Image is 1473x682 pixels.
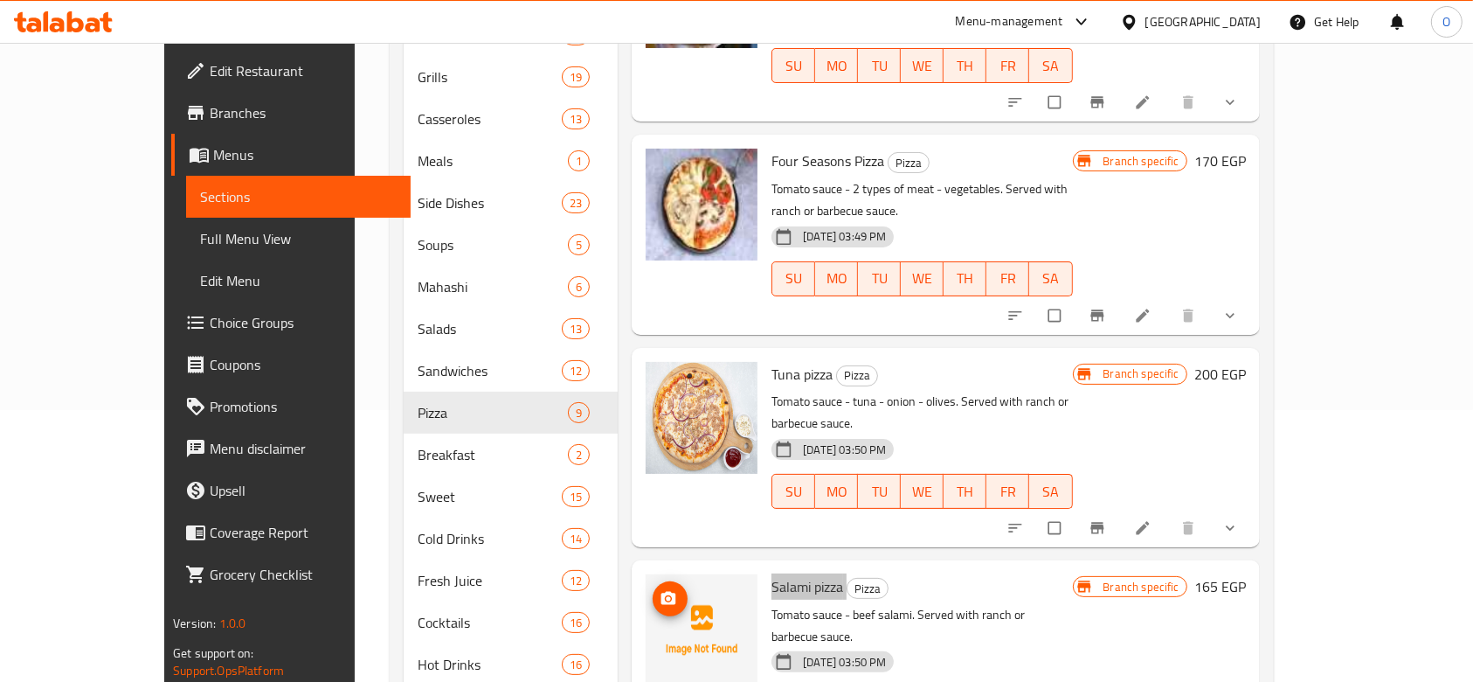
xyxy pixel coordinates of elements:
a: Grocery Checklist [171,553,411,595]
span: Breakfast [418,444,568,465]
span: Promotions [210,396,397,417]
button: Branch-specific-item [1078,296,1120,335]
button: WE [901,48,944,83]
svg: Show Choices [1221,519,1239,537]
button: MO [815,261,858,296]
div: Side Dishes23 [404,182,618,224]
a: Coupons [171,344,411,386]
span: [DATE] 03:50 PM [796,654,893,671]
span: 15 [563,489,589,505]
span: Get support on: [173,642,253,665]
div: [GEOGRAPHIC_DATA] [1145,12,1261,31]
span: Branch specific [1096,579,1186,595]
button: SU [771,474,815,509]
span: 12 [563,573,589,589]
a: Edit Menu [186,260,411,302]
span: Choice Groups [210,312,397,333]
a: Menus [171,134,411,176]
button: MO [815,474,858,509]
a: Branches [171,92,411,134]
button: show more [1211,296,1253,335]
div: Breakfast2 [404,434,618,476]
span: Coverage Report [210,522,397,543]
span: Cocktails [418,612,562,633]
button: delete [1169,509,1211,547]
span: Branches [210,102,397,123]
button: sort-choices [996,83,1038,122]
button: Branch-specific-item [1078,509,1120,547]
span: Cold Drinks [418,528,562,549]
span: 5 [569,237,589,254]
span: Version: [173,612,216,635]
span: SA [1036,53,1065,79]
button: TU [858,261,901,296]
span: [DATE] 03:50 PM [796,442,893,458]
span: Select to update [1038,511,1075,545]
span: TU [865,53,894,79]
a: Coverage Report [171,511,411,553]
button: FR [986,474,1029,509]
span: WE [908,266,937,291]
span: Branch specific [1096,153,1186,170]
div: items [562,192,590,213]
span: Tuna pizza [771,361,833,387]
a: Sections [186,176,411,218]
button: SU [771,261,815,296]
span: MO [822,266,851,291]
button: upload picture [653,581,688,616]
button: SU [771,48,815,83]
span: Grills [418,66,562,87]
span: O [1442,12,1450,31]
button: FR [986,261,1029,296]
span: 19 [563,69,589,86]
div: items [568,234,590,255]
span: Upsell [210,480,397,501]
button: sort-choices [996,509,1038,547]
span: Pizza [837,365,877,386]
button: TH [944,261,986,296]
span: WE [908,479,937,505]
div: Pizza [888,152,930,173]
span: 6 [569,279,589,296]
span: TH [951,479,979,505]
span: 2 [569,447,589,463]
span: Coupons [210,354,397,375]
button: SA [1029,474,1072,509]
span: MO [822,53,851,79]
p: Tomato sauce - tuna - onion - olives. Served with ranch or barbecue sauce. [771,391,1072,435]
span: SU [779,53,808,79]
span: FR [993,479,1022,505]
span: TH [951,53,979,79]
a: Full Menu View [186,218,411,260]
a: Edit menu item [1134,94,1155,111]
span: Sections [200,186,397,207]
p: Tomato sauce - beef salami. Served with ranch or barbecue sauce. [771,604,1072,648]
span: FR [993,53,1022,79]
span: Salads [418,318,562,339]
span: MO [822,479,851,505]
img: Tuna pizza [646,362,757,474]
div: Soups5 [404,224,618,266]
div: Cocktails16 [404,602,618,644]
a: Edit Restaurant [171,50,411,92]
div: Menu-management [956,11,1063,32]
span: 9 [569,405,589,421]
button: show more [1211,509,1253,547]
span: 16 [563,615,589,631]
a: Edit menu item [1134,519,1155,537]
button: TH [944,474,986,509]
div: items [568,444,590,465]
p: Tomato sauce - 2 types of meat - vegetables. Served with ranch or barbecue sauce. [771,178,1072,222]
span: 1.0.0 [219,612,246,635]
div: Cold Drinks14 [404,518,618,560]
svg: Show Choices [1221,94,1239,111]
span: Menus [213,144,397,165]
button: TU [858,48,901,83]
span: Side Dishes [418,192,562,213]
span: [DATE] 03:49 PM [796,228,893,245]
a: Edit menu item [1134,307,1155,324]
button: sort-choices [996,296,1038,335]
span: Pizza [847,579,888,599]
